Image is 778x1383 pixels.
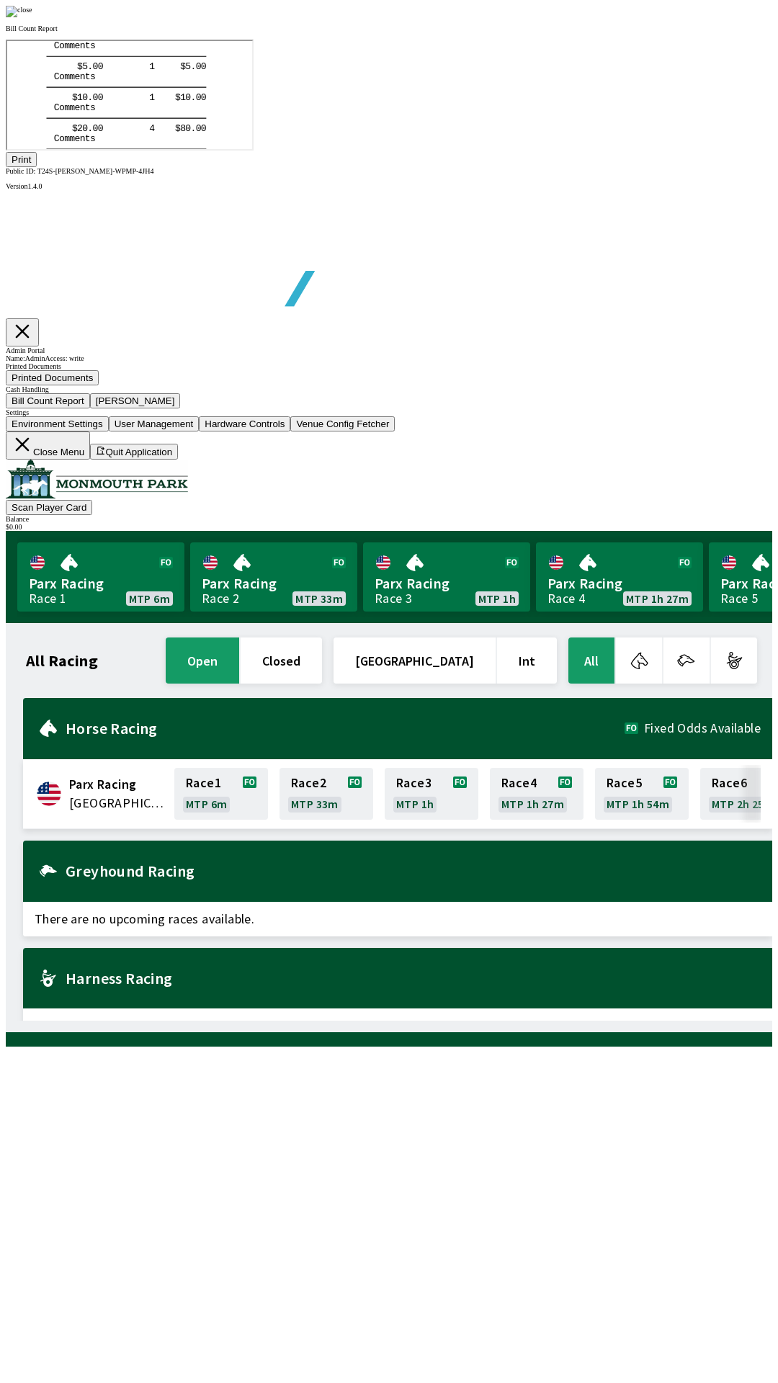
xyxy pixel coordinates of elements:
[57,92,63,103] tspan: m
[568,637,614,684] button: All
[291,798,339,810] span: MTP 33m
[23,902,772,936] span: There are no upcoming races available.
[37,167,154,175] span: T24S-[PERSON_NAME]-WPMP-4JH4
[26,655,98,666] h1: All Racing
[490,768,583,820] a: Race4MTP 1h 27m
[6,416,109,431] button: Environment Settings
[385,768,478,820] a: Race3MTP 1h
[189,51,194,62] tspan: 0
[52,62,58,73] tspan: o
[109,416,200,431] button: User Management
[29,593,66,604] div: Race 1
[69,775,166,794] span: Parx Racing
[29,574,173,593] span: Parx Racing
[6,523,772,531] div: $ 0.00
[75,82,81,93] tspan: 0
[644,722,761,734] span: Fixed Odds Available
[73,92,79,103] tspan: n
[189,82,194,93] tspan: 0
[179,51,184,62] tspan: 0
[241,637,322,684] button: closed
[6,40,254,151] iframe: ReportvIEWER
[66,722,625,734] h2: Horse Racing
[595,768,689,820] a: Race5MTP 1h 54m
[47,62,53,73] tspan: C
[536,542,703,612] a: Parx RacingRace 4MTP 1h 27m
[6,152,37,167] button: Print
[6,408,772,416] div: Settings
[6,346,772,354] div: Admin Portal
[69,794,166,813] span: United States
[375,574,519,593] span: Parx Racing
[375,593,412,604] div: Race 3
[173,51,179,62] tspan: 1
[65,51,71,62] tspan: $
[6,354,772,362] div: Name: Admin Access: write
[6,385,772,393] div: Cash Handling
[280,768,373,820] a: Race2MTP 33m
[78,62,84,73] tspan: t
[179,82,184,93] tspan: 0
[62,62,68,73] tspan: m
[68,62,73,73] tspan: e
[6,182,772,190] div: Version 1.4.0
[291,777,326,789] span: Race 2
[83,92,89,103] tspan: s
[142,82,148,93] tspan: 4
[184,51,189,62] tspan: .
[81,51,86,62] tspan: .
[6,6,32,17] img: close
[6,500,92,515] button: Scan Player Card
[90,444,178,460] button: Quit Application
[607,798,669,810] span: MTP 1h 54m
[194,51,200,62] tspan: 0
[57,62,63,73] tspan: m
[65,82,71,93] tspan: $
[712,798,774,810] span: MTP 2h 25m
[202,593,239,604] div: Race 2
[86,82,91,93] tspan: 0
[295,593,343,604] span: MTP 33m
[194,82,200,93] tspan: 0
[52,92,58,103] tspan: o
[6,167,772,175] div: Public ID:
[66,865,761,877] h2: Greyhound Racing
[68,92,73,103] tspan: e
[720,593,758,604] div: Race 5
[501,777,537,789] span: Race 4
[202,574,346,593] span: Parx Racing
[91,82,97,93] tspan: 0
[174,768,268,820] a: Race1MTP 6m
[190,542,357,612] a: Parx RacingRace 2MTP 33m
[47,92,53,103] tspan: C
[166,637,239,684] button: open
[173,82,179,93] tspan: 8
[91,51,97,62] tspan: 0
[17,542,184,612] a: Parx RacingRace 1MTP 6m
[70,82,76,93] tspan: 2
[66,972,761,984] h2: Harness Racing
[70,51,76,62] tspan: 1
[75,51,81,62] tspan: 0
[396,798,434,810] span: MTP 1h
[6,460,188,498] img: venue logo
[334,637,496,684] button: [GEOGRAPHIC_DATA]
[396,777,432,789] span: Race 3
[78,92,84,103] tspan: t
